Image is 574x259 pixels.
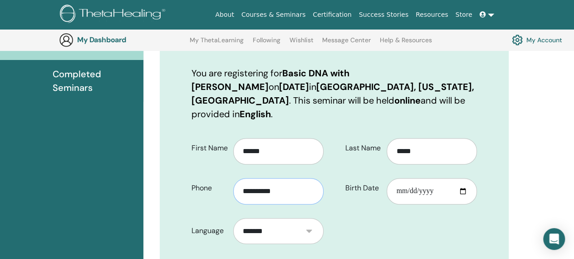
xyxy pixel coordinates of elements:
[60,5,168,25] img: logo.png
[185,139,233,157] label: First Name
[412,6,452,23] a: Resources
[339,179,387,197] label: Birth Date
[59,33,74,47] img: generic-user-icon.jpg
[355,6,412,23] a: Success Stories
[279,81,309,93] b: [DATE]
[289,36,314,51] a: Wishlist
[191,81,474,106] b: [GEOGRAPHIC_DATA], [US_STATE], [GEOGRAPHIC_DATA]
[512,32,562,48] a: My Account
[380,36,432,51] a: Help & Resources
[339,139,387,157] label: Last Name
[238,6,309,23] a: Courses & Seminars
[309,6,355,23] a: Certification
[322,36,371,51] a: Message Center
[452,6,476,23] a: Store
[211,6,237,23] a: About
[543,228,565,250] div: Open Intercom Messenger
[77,35,168,44] h3: My Dashboard
[185,222,233,239] label: Language
[240,108,271,120] b: English
[191,66,477,121] p: You are registering for on in . This seminar will be held and will be provided in .
[190,36,244,51] a: My ThetaLearning
[185,179,233,197] label: Phone
[512,32,523,48] img: cog.svg
[191,67,349,93] b: Basic DNA with [PERSON_NAME]
[53,67,136,95] span: Completed Seminars
[394,95,421,106] b: online
[253,36,280,51] a: Following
